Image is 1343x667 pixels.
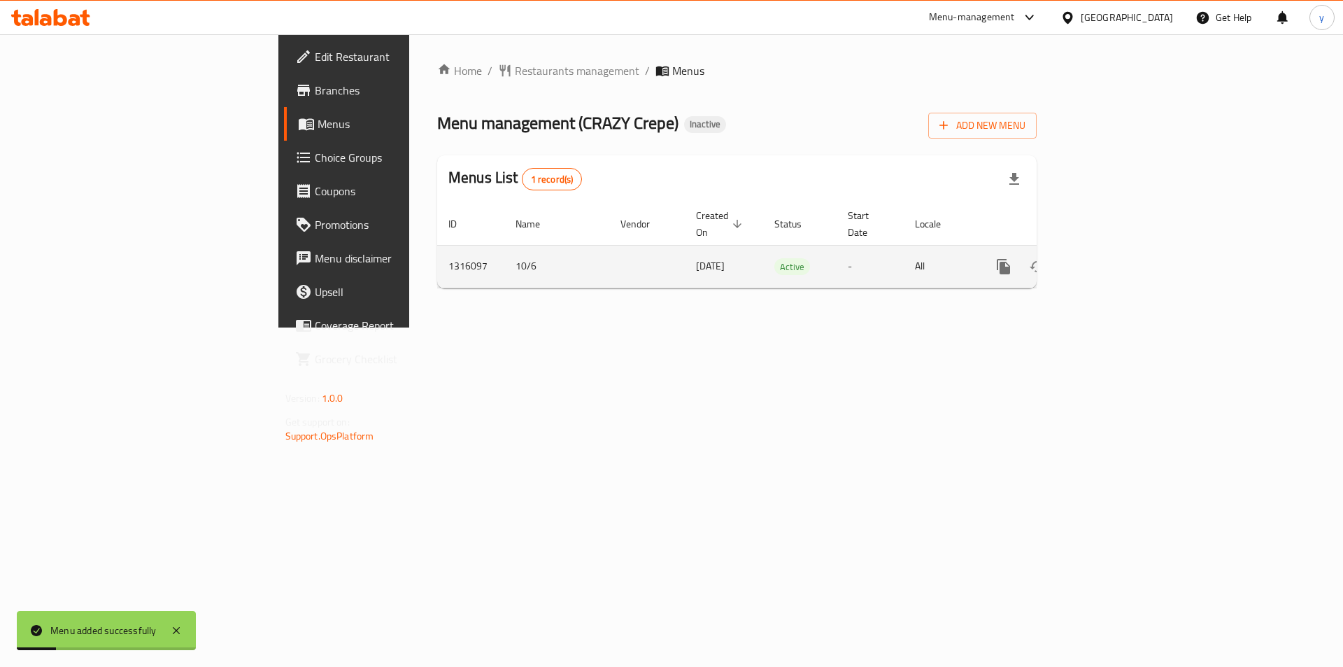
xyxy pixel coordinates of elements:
[976,203,1132,246] th: Actions
[522,168,583,190] div: Total records count
[504,245,609,288] td: 10/6
[284,309,503,342] a: Coverage Report
[448,216,475,232] span: ID
[928,113,1037,139] button: Add New Menu
[284,40,503,73] a: Edit Restaurant
[315,216,492,233] span: Promotions
[315,283,492,300] span: Upsell
[997,162,1031,196] div: Export file
[315,351,492,367] span: Grocery Checklist
[498,62,639,79] a: Restaurants management
[318,115,492,132] span: Menus
[848,207,887,241] span: Start Date
[672,62,704,79] span: Menus
[929,9,1015,26] div: Menu-management
[523,173,582,186] span: 1 record(s)
[774,259,810,275] span: Active
[684,118,726,130] span: Inactive
[315,317,492,334] span: Coverage Report
[285,413,350,431] span: Get support on:
[448,167,582,190] h2: Menus List
[437,62,1037,79] nav: breadcrumb
[315,48,492,65] span: Edit Restaurant
[904,245,976,288] td: All
[645,62,650,79] li: /
[774,258,810,275] div: Active
[915,216,959,232] span: Locale
[315,149,492,166] span: Choice Groups
[774,216,820,232] span: Status
[1081,10,1173,25] div: [GEOGRAPHIC_DATA]
[50,623,157,638] div: Menu added successfully
[315,82,492,99] span: Branches
[284,174,503,208] a: Coupons
[284,141,503,174] a: Choice Groups
[284,342,503,376] a: Grocery Checklist
[284,73,503,107] a: Branches
[285,427,374,445] a: Support.OpsPlatform
[437,107,678,139] span: Menu management ( CRAZY Crepe )
[284,275,503,309] a: Upsell
[285,389,320,407] span: Version:
[516,216,558,232] span: Name
[939,117,1025,134] span: Add New Menu
[1319,10,1324,25] span: y
[987,250,1021,283] button: more
[315,183,492,199] span: Coupons
[696,257,725,275] span: [DATE]
[684,116,726,133] div: Inactive
[1021,250,1054,283] button: Change Status
[515,62,639,79] span: Restaurants management
[284,208,503,241] a: Promotions
[620,216,668,232] span: Vendor
[837,245,904,288] td: -
[284,107,503,141] a: Menus
[284,241,503,275] a: Menu disclaimer
[696,207,746,241] span: Created On
[322,389,343,407] span: 1.0.0
[315,250,492,267] span: Menu disclaimer
[437,203,1132,288] table: enhanced table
